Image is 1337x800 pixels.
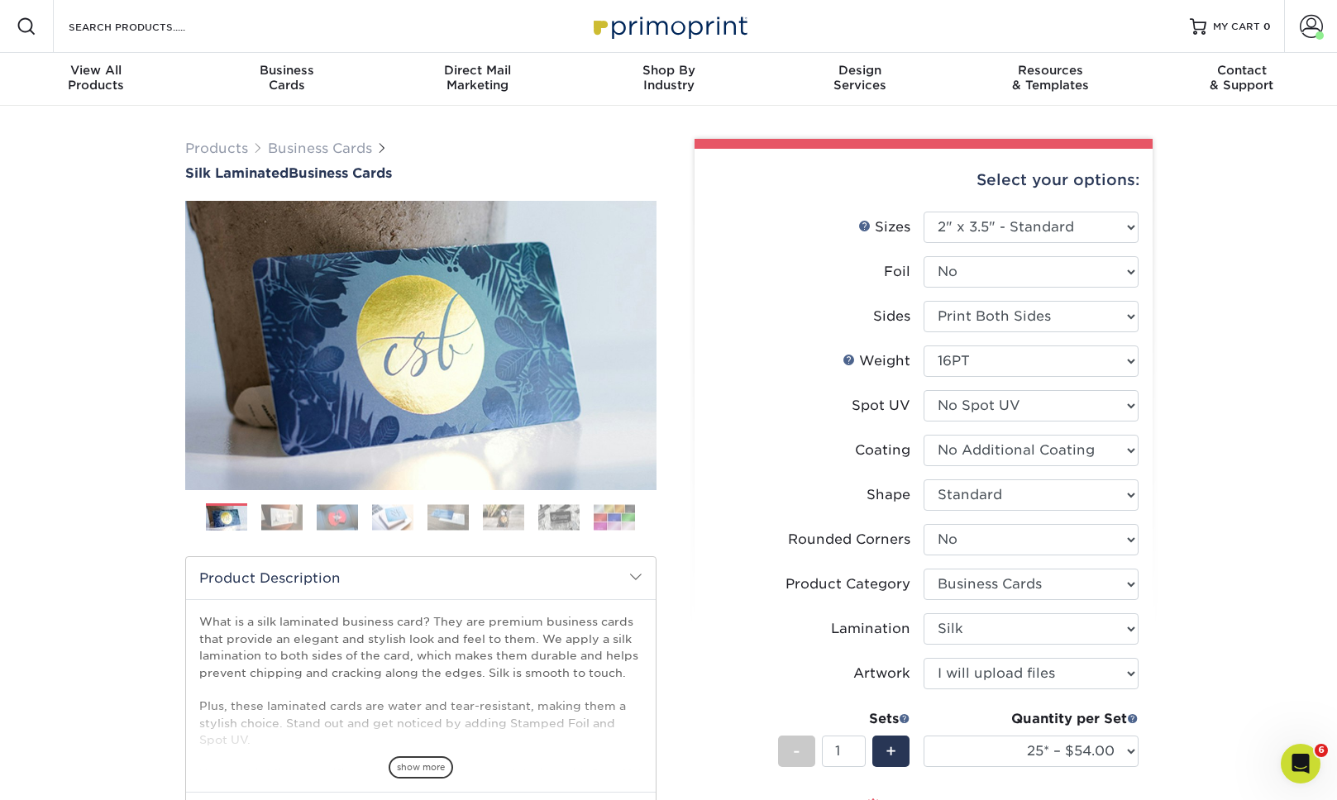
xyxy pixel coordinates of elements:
img: Primoprint [586,8,752,44]
img: Business Cards 02 [261,504,303,530]
div: Select your options: [708,149,1139,212]
a: Contact& Support [1146,53,1337,106]
img: Business Cards 05 [427,504,469,530]
a: Resources& Templates [955,53,1146,106]
img: Business Cards 06 [483,504,524,530]
div: Quantity per Set [924,709,1139,729]
span: MY CART [1213,20,1260,34]
img: Silk Laminated 01 [185,110,657,581]
span: + [886,739,896,764]
a: Direct MailMarketing [382,53,573,106]
div: Services [764,63,955,93]
div: Industry [573,63,764,93]
a: Products [185,140,248,156]
div: Cards [191,63,382,93]
a: DesignServices [764,53,955,106]
span: Contact [1146,63,1337,78]
div: Spot UV [852,396,910,416]
a: Business Cards [268,140,372,156]
span: Direct Mail [382,63,573,78]
img: Business Cards 08 [594,504,635,530]
div: Foil [884,262,910,282]
span: 0 [1263,21,1271,32]
div: & Support [1146,63,1337,93]
span: Resources [955,63,1146,78]
div: Sides [873,307,910,326]
input: SEARCH PRODUCTS..... [67,17,228,36]
div: Artwork [853,664,910,683]
span: 6 [1315,744,1328,757]
h1: Business Cards [185,165,657,181]
div: Product Category [785,574,910,594]
div: & Templates [955,63,1146,93]
span: Silk Laminated [185,165,289,181]
iframe: Intercom live chat [1281,744,1320,783]
span: Shop By [573,63,764,78]
img: Business Cards 07 [538,504,580,530]
div: Lamination [831,619,910,639]
a: Shop ByIndustry [573,53,764,106]
img: Business Cards 01 [206,498,247,539]
span: show more [389,756,453,779]
div: Rounded Corners [788,530,910,550]
div: Weight [843,351,910,371]
img: Business Cards 03 [317,504,358,530]
div: Coating [855,440,910,460]
div: Shape [867,485,910,505]
div: Sizes [858,217,910,237]
span: Design [764,63,955,78]
a: Silk LaminatedBusiness Cards [185,165,657,181]
h2: Product Description [186,557,656,599]
div: Marketing [382,63,573,93]
a: BusinessCards [191,53,382,106]
span: Business [191,63,382,78]
span: - [793,739,800,764]
img: Business Cards 04 [372,504,413,530]
div: Sets [778,709,910,729]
